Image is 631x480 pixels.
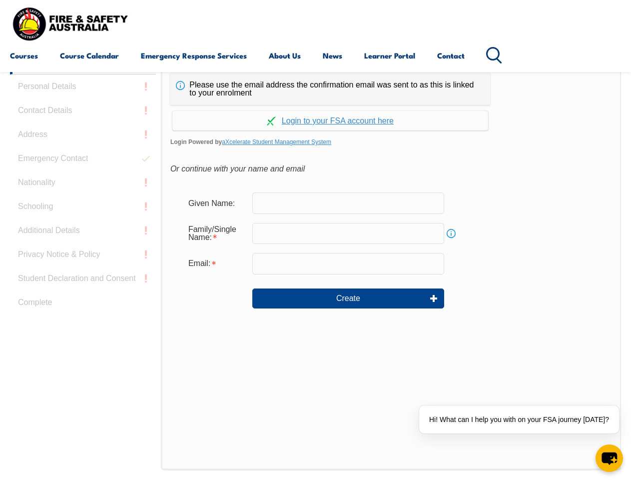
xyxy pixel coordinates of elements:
[267,116,276,125] img: Log in withaxcelerate
[222,138,331,145] a: aXcelerate Student Management System
[269,43,301,67] a: About Us
[180,220,252,247] div: Family/Single Name is required.
[141,43,247,67] a: Emergency Response Services
[323,43,342,67] a: News
[10,43,38,67] a: Courses
[252,288,444,308] button: Create
[437,43,465,67] a: Contact
[170,134,612,149] span: Login Powered by
[170,161,612,176] div: Or continue with your name and email
[444,226,458,240] a: Info
[596,444,623,472] button: chat-button
[60,43,119,67] a: Course Calendar
[180,193,252,212] div: Given Name:
[364,43,415,67] a: Learner Portal
[419,405,619,433] div: Hi! What can I help you with on your FSA journey [DATE]?
[170,73,490,105] div: Please use the email address the confirmation email was sent to as this is linked to your enrolment
[180,254,252,273] div: Email is required.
